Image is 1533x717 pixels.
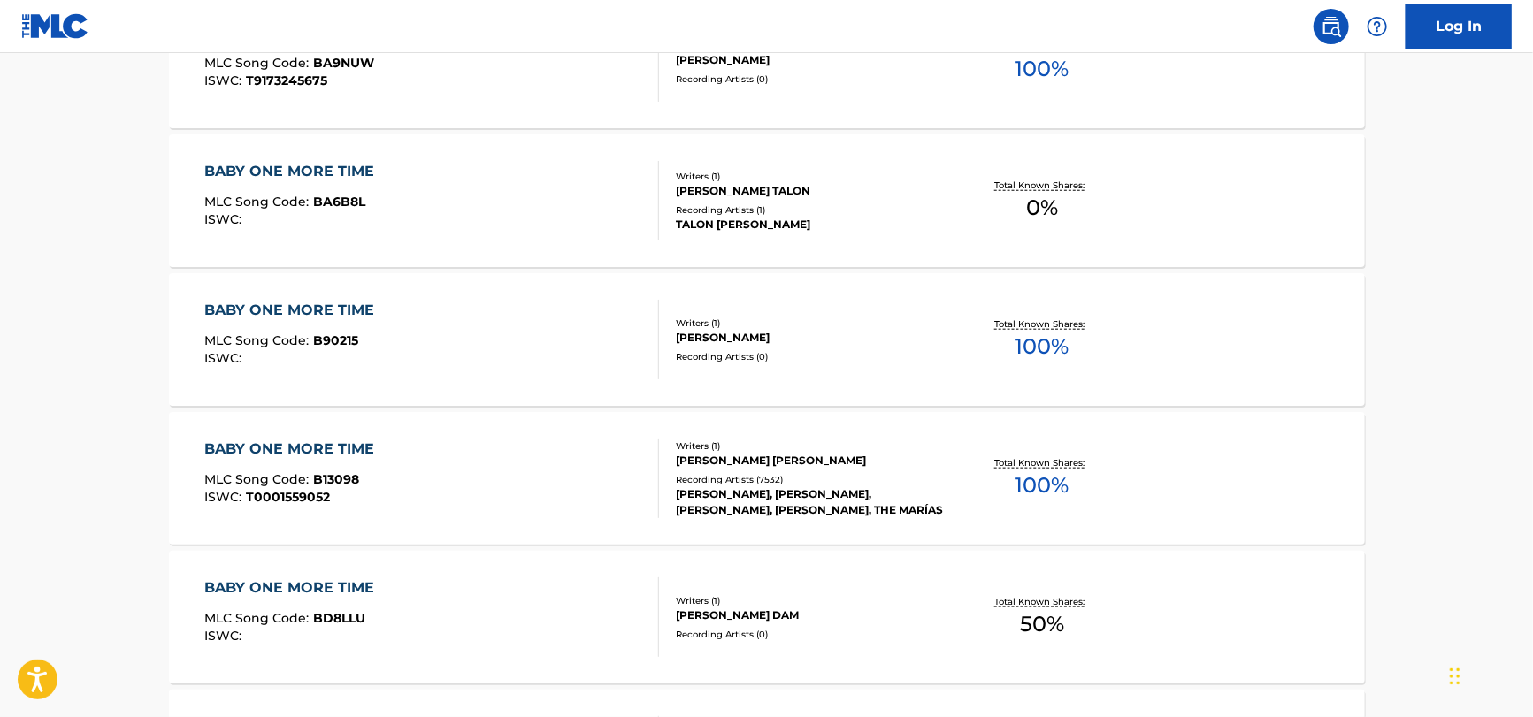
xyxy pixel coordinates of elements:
[676,628,943,641] div: Recording Artists ( 0 )
[204,332,313,348] span: MLC Song Code :
[204,211,246,227] span: ISWC :
[246,72,327,88] span: T9173245675
[676,170,943,183] div: Writers ( 1 )
[1445,632,1533,717] iframe: Chat Widget
[676,317,943,330] div: Writers ( 1 )
[676,486,943,518] div: [PERSON_NAME], [PERSON_NAME], [PERSON_NAME], [PERSON_NAME], THE MARÍAS
[169,134,1365,267] a: BABY ONE MORE TIMEMLC Song Code:BA6B8LISWC:Writers (1)[PERSON_NAME] TALONRecording Artists (1)TAL...
[204,439,383,460] div: BABY ONE MORE TIME
[204,350,246,366] span: ISWC :
[1450,650,1460,703] div: Drag
[204,577,383,599] div: BABY ONE MORE TIME
[1016,53,1069,85] span: 100 %
[204,300,383,321] div: BABY ONE MORE TIME
[169,551,1365,683] a: BABY ONE MORE TIMEMLC Song Code:BD8LLUISWC:Writers (1)[PERSON_NAME] DAMRecording Artists (0)Total...
[1016,469,1069,501] span: 100 %
[676,203,943,217] div: Recording Artists ( 1 )
[676,183,943,199] div: [PERSON_NAME] TALON
[1026,192,1058,224] span: 0 %
[204,194,313,210] span: MLC Song Code :
[1360,9,1395,44] div: Help
[169,412,1365,545] a: BABY ONE MORE TIMEMLC Song Code:B13098ISWC:T0001559052Writers (1)[PERSON_NAME] [PERSON_NAME]Recor...
[995,595,1090,608] p: Total Known Shares:
[995,317,1090,331] p: Total Known Shares:
[204,489,246,505] span: ISWC :
[676,439,943,453] div: Writers ( 1 )
[1406,4,1512,49] a: Log In
[1321,16,1342,37] img: search
[204,161,383,182] div: BABY ONE MORE TIME
[204,55,313,71] span: MLC Song Code :
[995,456,1090,469] p: Total Known Shares:
[995,179,1090,192] p: Total Known Shares:
[676,52,943,68] div: [PERSON_NAME]
[676,607,943,623] div: [PERSON_NAME] DAM
[204,471,313,487] span: MLC Song Code :
[313,194,365,210] span: BA6B8L
[204,628,246,644] span: ISWC :
[204,610,313,626] span: MLC Song Code :
[169,273,1365,406] a: BABY ONE MORE TIMEMLC Song Code:B90215ISWC:Writers (1)[PERSON_NAME]Recording Artists (0)Total Kno...
[313,55,374,71] span: BA9NUW
[676,330,943,346] div: [PERSON_NAME]
[1016,331,1069,362] span: 100 %
[676,350,943,363] div: Recording Artists ( 0 )
[313,332,358,348] span: B90215
[676,473,943,486] div: Recording Artists ( 7532 )
[204,72,246,88] span: ISWC :
[1367,16,1388,37] img: help
[676,217,943,233] div: TALON [PERSON_NAME]
[313,471,359,487] span: B13098
[313,610,365,626] span: BD8LLU
[1314,9,1349,44] a: Public Search
[676,72,943,86] div: Recording Artists ( 0 )
[1020,608,1064,640] span: 50 %
[676,594,943,607] div: Writers ( 1 )
[21,13,89,39] img: MLC Logo
[676,453,943,469] div: [PERSON_NAME] [PERSON_NAME]
[246,489,330,505] span: T0001559052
